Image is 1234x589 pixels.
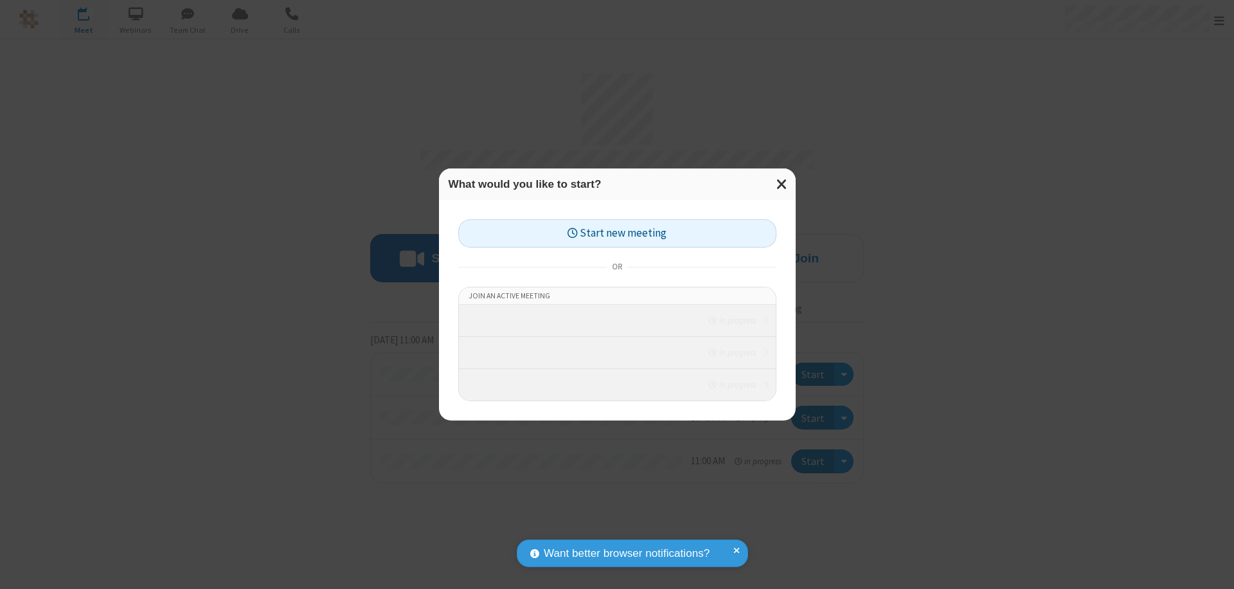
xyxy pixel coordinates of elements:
[607,258,627,276] span: or
[459,287,776,304] li: Join an active meeting
[449,178,786,190] h3: What would you like to start?
[458,219,776,248] button: Start new meeting
[709,347,756,359] em: in progress
[709,379,756,391] em: in progress
[709,314,756,327] em: in progress
[769,168,796,200] button: Close modal
[544,545,710,562] span: Want better browser notifications?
